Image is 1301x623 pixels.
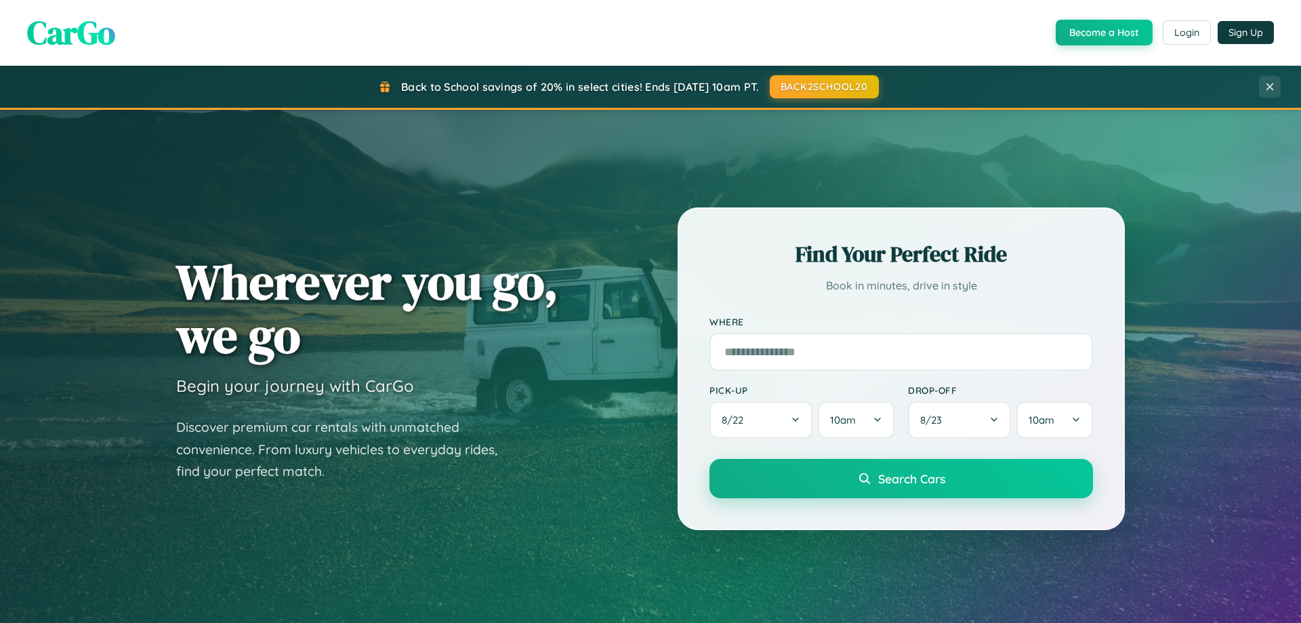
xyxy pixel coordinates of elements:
button: Login [1163,20,1211,45]
span: 10am [1029,414,1054,426]
button: 10am [818,401,894,439]
h1: Wherever you go, we go [176,255,558,362]
label: Where [709,316,1093,327]
button: 8/23 [908,401,1011,439]
span: 8 / 23 [920,414,949,426]
label: Pick-up [709,384,894,396]
button: Search Cars [709,459,1093,498]
h2: Find Your Perfect Ride [709,239,1093,269]
span: Search Cars [878,471,945,486]
h3: Begin your journey with CarGo [176,376,414,396]
p: Book in minutes, drive in style [709,276,1093,296]
button: BACK2SCHOOL20 [770,75,879,98]
span: Back to School savings of 20% in select cities! Ends [DATE] 10am PT. [401,80,759,94]
button: Become a Host [1056,20,1153,45]
span: 8 / 22 [722,414,750,426]
button: 8/22 [709,401,812,439]
label: Drop-off [908,384,1093,396]
button: 10am [1016,401,1093,439]
p: Discover premium car rentals with unmatched convenience. From luxury vehicles to everyday rides, ... [176,416,515,483]
span: 10am [830,414,856,426]
button: Sign Up [1218,21,1274,44]
span: CarGo [27,10,115,55]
